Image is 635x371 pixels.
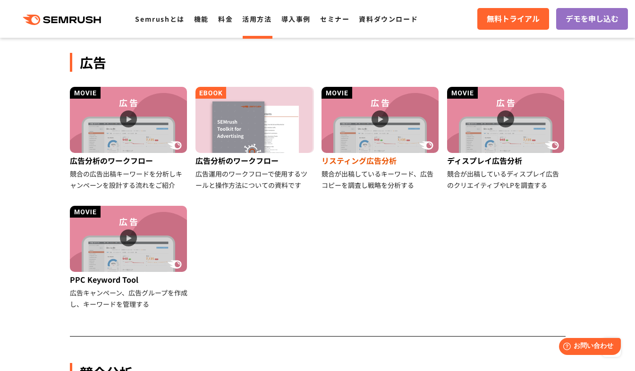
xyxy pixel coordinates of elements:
[135,14,184,24] a: Semrushとは
[70,153,188,168] div: 広告分析のワークフロー
[487,13,540,25] span: 無料トライアル
[195,168,314,191] div: 広告運用のワークフローで使用するツールと操作方法についての資料です
[551,334,625,361] iframe: Help widget launcher
[70,53,566,72] div: 広告
[70,206,188,310] a: PPC Keyword Tool 広告キャンペーン、広告グループを作成し、キーワードを管理する
[320,14,349,24] a: セミナー
[195,87,314,191] a: 広告分析のワークフロー 広告運用のワークフローで使用するツールと操作方法についての資料です
[447,153,566,168] div: ディスプレイ広告分析
[566,13,618,25] span: デモを申し込む
[195,153,314,168] div: 広告分析のワークフロー
[322,168,440,191] div: 競合が出稿しているキーワード、広告コピーを調査し戦略を分析する
[218,14,233,24] a: 料金
[359,14,418,24] a: 資料ダウンロード
[447,168,566,191] div: 競合が出稿しているディスプレイ広告のクリエイティブやLPを調査する
[322,153,440,168] div: リスティング広告分析
[447,87,566,191] a: ディスプレイ広告分析 競合が出稿しているディスプレイ広告のクリエイティブやLPを調査する
[477,8,549,30] a: 無料トライアル
[70,87,188,191] a: 広告分析のワークフロー 競合の広告出稿キーワードを分析しキャンペーンを設計する流れをご紹介
[281,14,311,24] a: 導入事例
[194,14,209,24] a: 機能
[70,168,188,191] div: 競合の広告出稿キーワードを分析しキャンペーンを設計する流れをご紹介
[322,87,440,191] a: リスティング広告分析 競合が出稿しているキーワード、広告コピーを調査し戦略を分析する
[242,14,271,24] a: 活用方法
[70,272,188,287] div: PPC Keyword Tool
[556,8,628,30] a: デモを申し込む
[70,287,188,310] div: 広告キャンペーン、広告グループを作成し、キーワードを管理する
